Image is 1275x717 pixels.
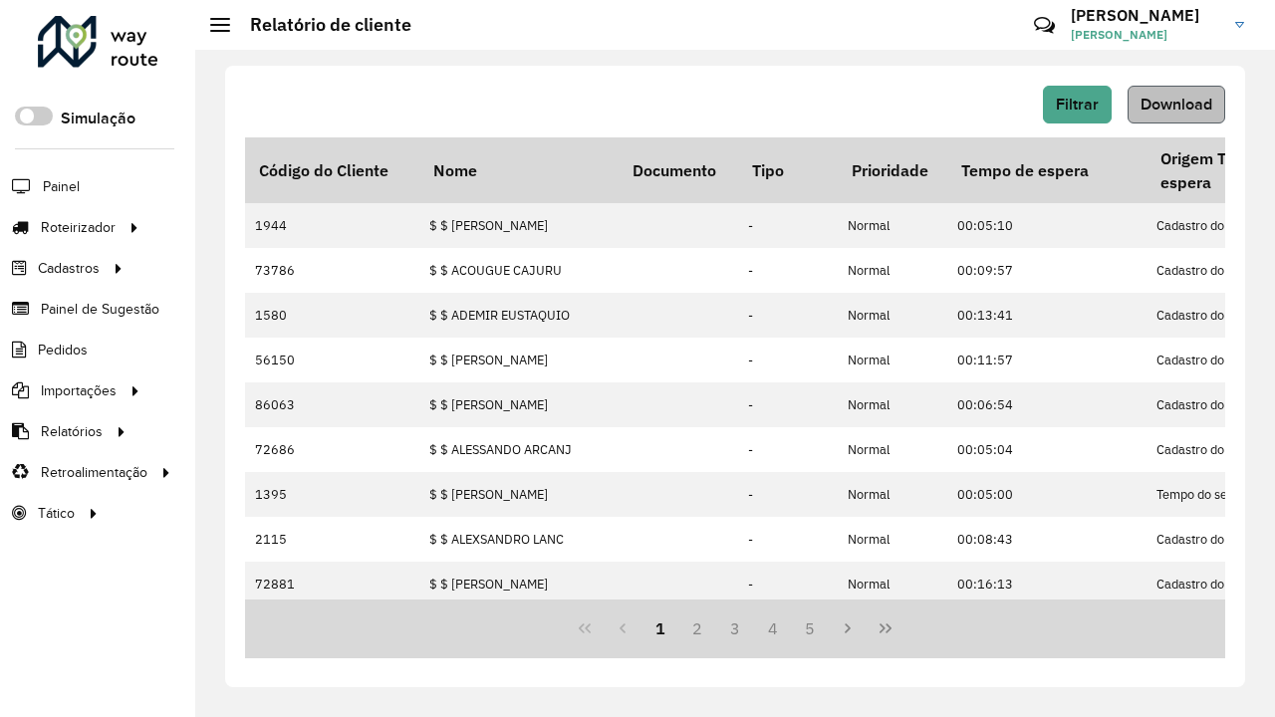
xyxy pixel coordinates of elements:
td: 73786 [245,248,419,293]
td: 00:13:41 [947,293,1147,338]
td: Normal [838,382,947,427]
td: 1395 [245,472,419,517]
td: Normal [838,248,947,293]
label: Simulação [61,107,135,130]
a: Contato Rápido [1023,4,1066,47]
button: 1 [641,609,679,647]
td: 56150 [245,338,419,382]
td: Normal [838,427,947,472]
td: 1580 [245,293,419,338]
td: Normal [838,562,947,606]
td: $ $ ACOUGUE CAJURU [419,248,619,293]
span: Roteirizador [41,217,116,238]
td: - [738,562,838,606]
td: - [738,338,838,382]
button: 5 [792,609,830,647]
td: 00:08:43 [947,517,1147,562]
span: Importações [41,380,117,401]
th: Tipo [738,137,838,203]
td: 00:05:04 [947,427,1147,472]
td: $ $ [PERSON_NAME] [419,338,619,382]
button: Download [1128,86,1225,123]
h2: Relatório de cliente [230,14,411,36]
td: - [738,248,838,293]
td: - [738,472,838,517]
span: Pedidos [38,340,88,360]
td: - [738,382,838,427]
button: 3 [716,609,754,647]
td: Normal [838,517,947,562]
button: 2 [678,609,716,647]
td: $ $ ALESSANDO ARCANJ [419,427,619,472]
td: 00:11:57 [947,338,1147,382]
td: $ $ ALEXSANDRO LANC [419,517,619,562]
span: Painel de Sugestão [41,299,159,320]
td: 72686 [245,427,419,472]
td: 00:05:00 [947,472,1147,517]
span: [PERSON_NAME] [1071,26,1220,44]
h3: [PERSON_NAME] [1071,6,1220,25]
th: Tempo de espera [947,137,1147,203]
td: - [738,517,838,562]
span: Download [1141,96,1212,113]
td: 1944 [245,203,419,248]
td: Normal [838,338,947,382]
td: - [738,293,838,338]
td: 00:09:57 [947,248,1147,293]
td: $ $ [PERSON_NAME] [419,472,619,517]
span: Relatórios [41,421,103,442]
button: Last Page [867,609,904,647]
th: Código do Cliente [245,137,419,203]
span: Painel [43,176,80,197]
td: 86063 [245,382,419,427]
td: 72881 [245,562,419,606]
span: Retroalimentação [41,462,147,483]
button: Filtrar [1043,86,1112,123]
button: 4 [754,609,792,647]
th: Documento [619,137,738,203]
td: 00:06:54 [947,382,1147,427]
td: 00:16:13 [947,562,1147,606]
td: Normal [838,293,947,338]
td: - [738,427,838,472]
td: - [738,203,838,248]
td: Normal [838,472,947,517]
td: $ $ [PERSON_NAME] [419,562,619,606]
td: $ $ [PERSON_NAME] [419,203,619,248]
td: 2115 [245,517,419,562]
button: Next Page [829,609,867,647]
span: Filtrar [1056,96,1099,113]
td: 00:05:10 [947,203,1147,248]
span: Tático [38,503,75,524]
th: Nome [419,137,619,203]
td: $ $ ADEMIR EUSTAQUIO [419,293,619,338]
span: Cadastros [38,258,100,279]
td: Normal [838,203,947,248]
td: $ $ [PERSON_NAME] [419,382,619,427]
th: Prioridade [838,137,947,203]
